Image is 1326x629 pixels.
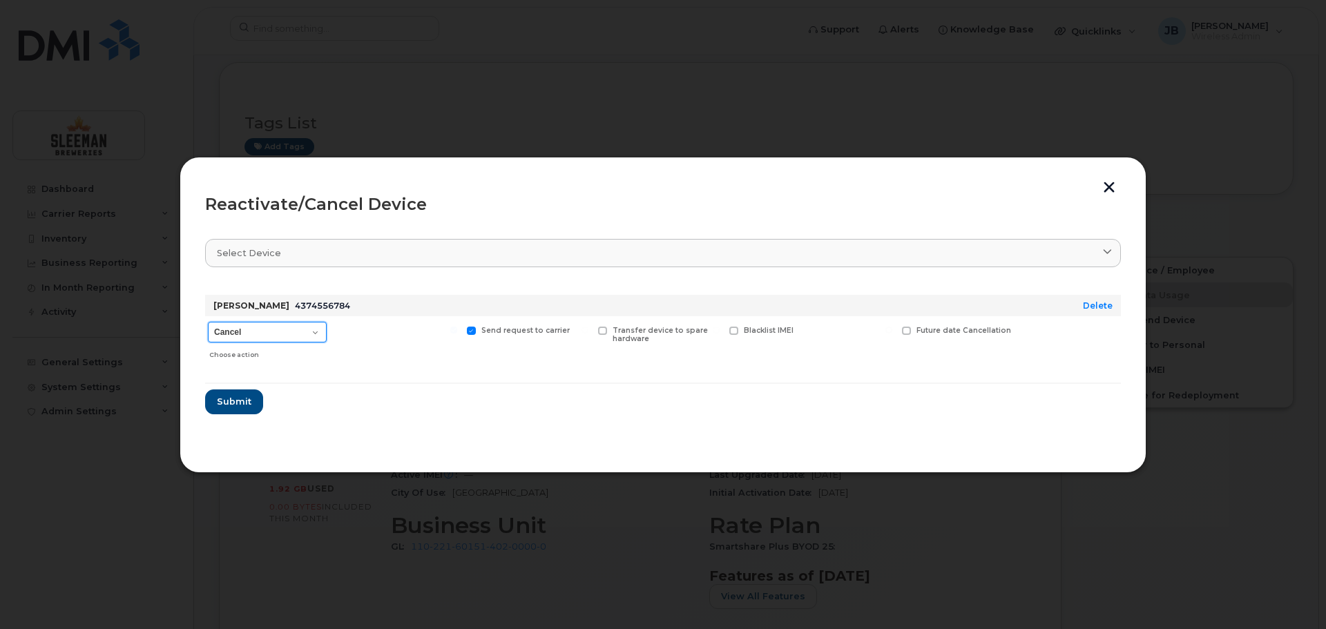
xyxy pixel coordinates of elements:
[217,395,251,408] span: Submit
[213,300,289,311] strong: [PERSON_NAME]
[885,327,892,333] input: Future date Cancellation
[916,326,1011,335] span: Future date Cancellation
[744,326,794,335] span: Blacklist IMEI
[713,327,720,333] input: Blacklist IMEI
[217,246,281,260] span: Select device
[295,300,350,311] span: 4374556784
[450,327,457,333] input: Send request to carrier
[205,239,1121,267] a: Select device
[582,327,588,333] input: Transfer device to spare hardware
[209,344,327,360] div: Choose action
[1083,300,1113,311] a: Delete
[205,196,1121,213] div: Reactivate/Cancel Device
[613,326,708,344] span: Transfer device to spare hardware
[205,389,263,414] button: Submit
[481,326,570,335] span: Send request to carrier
